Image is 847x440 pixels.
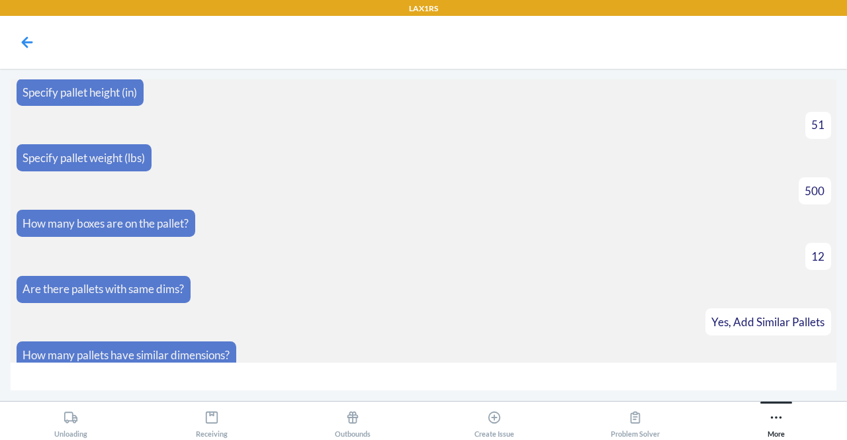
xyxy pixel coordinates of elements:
button: Outbounds [283,402,423,438]
button: More [706,402,847,438]
p: How many pallets have similar dimensions? [22,347,230,364]
div: Outbounds [335,405,371,438]
div: Unloading [54,405,87,438]
span: 51 [811,118,825,132]
div: Problem Solver [611,405,660,438]
p: Are there pallets with same dims? [22,281,184,298]
p: How many boxes are on the pallet? [22,215,189,232]
div: Receiving [196,405,228,438]
p: Specify pallet weight (lbs) [22,150,145,167]
button: Problem Solver [564,402,705,438]
button: Receiving [141,402,282,438]
button: Create Issue [423,402,564,438]
div: More [768,405,785,438]
span: 500 [805,184,825,198]
span: Yes, Add Similar Pallets [711,315,825,329]
p: Specify pallet height (in) [22,84,137,101]
p: LAX1RS [409,3,438,15]
div: Create Issue [474,405,514,438]
span: 12 [811,249,825,263]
